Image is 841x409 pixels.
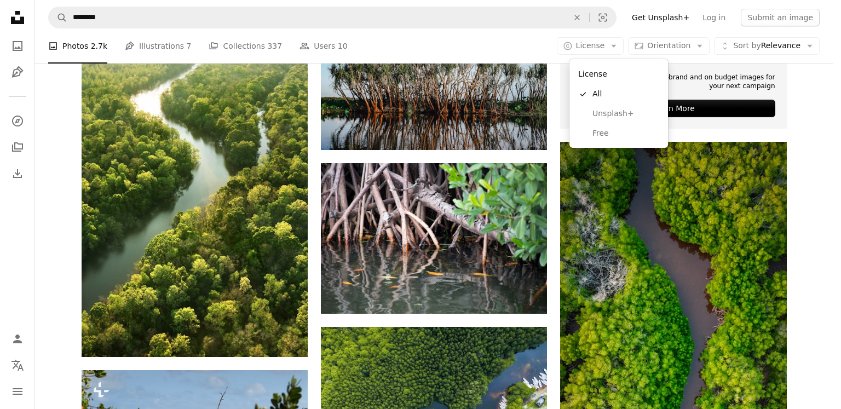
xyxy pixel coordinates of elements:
[592,128,659,139] span: Free
[592,108,659,119] span: Unsplash+
[557,37,624,55] button: License
[592,89,659,100] span: All
[628,37,710,55] button: Orientation
[576,41,605,50] span: License
[574,64,664,84] div: License
[569,59,668,148] div: License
